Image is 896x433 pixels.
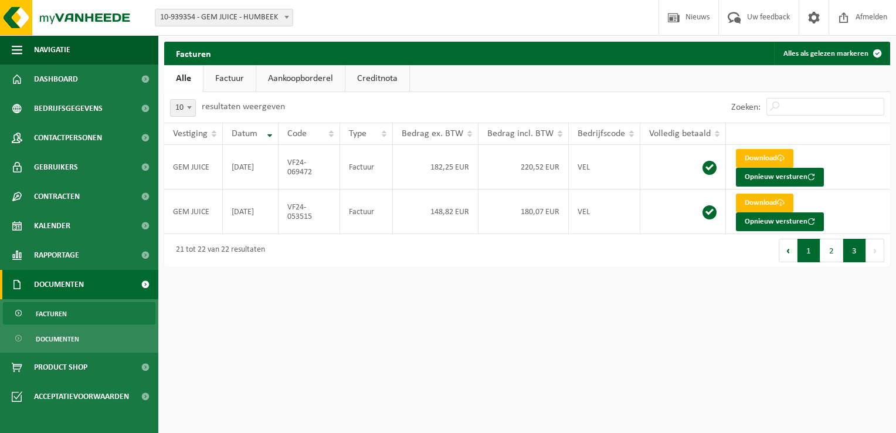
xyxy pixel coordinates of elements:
td: VEL [569,190,640,234]
span: Contracten [34,182,80,211]
td: Factuur [340,190,393,234]
span: Rapportage [34,241,79,270]
span: 10 [171,100,195,116]
td: VF24-069472 [279,145,340,190]
a: Aankoopborderel [256,65,345,92]
span: Documenten [36,328,79,350]
span: 10 [170,99,196,117]
td: VF24-053515 [279,190,340,234]
td: [DATE] [223,145,279,190]
span: Contactpersonen [34,123,102,153]
h2: Facturen [164,42,223,65]
span: Dashboard [34,65,78,94]
span: Bedrijfscode [578,129,625,138]
td: 220,52 EUR [478,145,569,190]
span: Datum [232,129,257,138]
span: Kalender [34,211,70,241]
td: 148,82 EUR [393,190,478,234]
span: Facturen [36,303,67,325]
span: Bedrag incl. BTW [487,129,554,138]
span: Product Shop [34,353,87,382]
span: 10-939354 - GEM JUICE - HUMBEEK [155,9,293,26]
td: [DATE] [223,190,279,234]
div: 21 tot 22 van 22 resultaten [170,240,265,261]
label: resultaten weergeven [202,102,285,111]
span: Type [349,129,366,138]
button: Alles als gelezen markeren [774,42,889,65]
span: Volledig betaald [649,129,711,138]
span: Navigatie [34,35,70,65]
a: Alle [164,65,203,92]
span: Gebruikers [34,153,78,182]
span: Vestiging [173,129,208,138]
a: Factuur [203,65,256,92]
button: 1 [797,239,820,262]
span: Bedrag ex. BTW [402,129,463,138]
td: Factuur [340,145,393,190]
label: Zoeken: [731,103,761,112]
span: Code [287,129,307,138]
button: Opnieuw versturen [736,168,824,187]
span: Documenten [34,270,84,299]
a: Download [736,194,793,212]
button: 2 [820,239,843,262]
button: Next [866,239,884,262]
td: VEL [569,145,640,190]
a: Creditnota [345,65,409,92]
button: Previous [779,239,797,262]
a: Download [736,149,793,168]
button: Opnieuw versturen [736,212,824,231]
td: GEM JUICE [164,145,223,190]
td: GEM JUICE [164,190,223,234]
td: 180,07 EUR [478,190,569,234]
span: Bedrijfsgegevens [34,94,103,123]
span: Acceptatievoorwaarden [34,382,129,411]
button: 3 [843,239,866,262]
a: Documenten [3,327,155,350]
td: 182,25 EUR [393,145,478,190]
a: Facturen [3,302,155,324]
